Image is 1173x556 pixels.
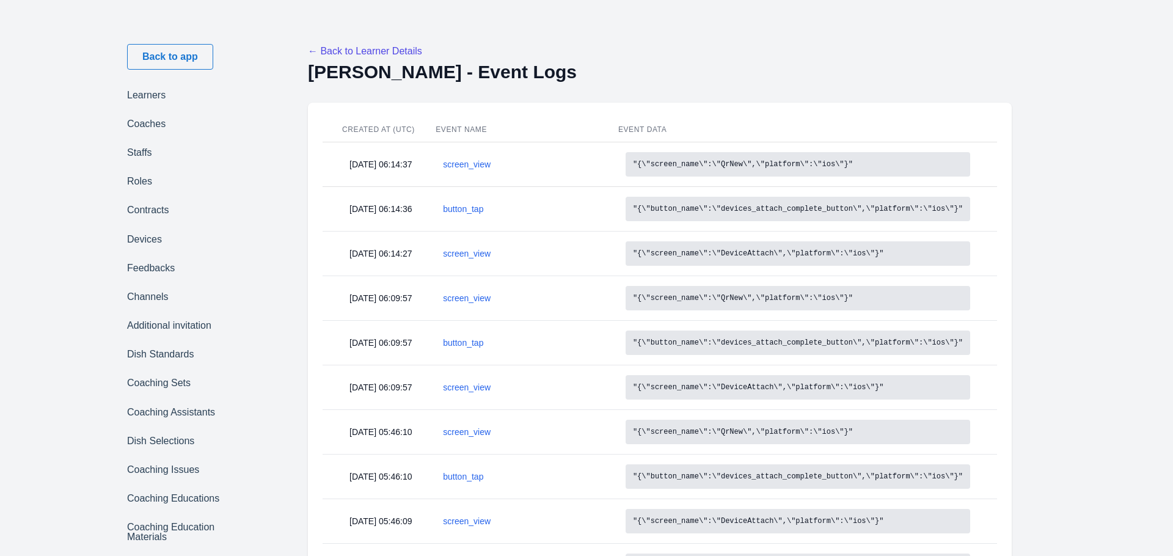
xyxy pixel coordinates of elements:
[342,470,421,483] div: [DATE] 05:46:10
[121,257,239,279] a: Feedbacks
[342,337,421,349] div: [DATE] 06:09:57
[443,203,596,215] a: button_tap
[443,292,596,304] a: screen_view
[121,142,239,163] a: Staffs
[308,61,1012,83] h2: [PERSON_NAME] - Event Logs
[428,117,611,142] th: Event Name
[121,430,239,452] a: Dish Selections
[626,152,970,177] pre: "{\"screen_name\":\"QrNew\",\"platform\":\"ios\"}"
[626,464,970,489] pre: "{\"button_name\":\"devices_attach_complete_button\",\"platform\":\"ios\"}"
[121,200,239,221] a: Contracts
[121,113,239,134] a: Coaches
[626,331,970,355] pre: "{\"button_name\":\"devices_attach_complete_button\",\"platform\":\"ios\"}"
[121,229,239,250] a: Devices
[626,286,970,310] pre: "{\"screen_name\":\"QrNew\",\"platform\":\"ios\"}"
[443,158,596,170] a: screen_view
[443,470,596,483] a: button_tap
[626,375,970,400] pre: "{\"screen_name\":\"DeviceAttach\",\"platform\":\"ios\"}"
[127,44,213,70] a: Back to app
[121,84,239,106] a: Learners
[121,459,239,480] a: Coaching Issues
[443,426,596,438] a: screen_view
[308,46,422,56] a: ← Back to Learner Details
[611,117,997,142] th: Event Data
[626,241,970,266] pre: "{\"screen_name\":\"DeviceAttach\",\"platform\":\"ios\"}"
[121,373,239,394] a: Coaching Sets
[342,381,421,393] div: [DATE] 06:09:57
[121,286,239,307] a: Channels
[323,117,428,142] th: Created At (UTC)
[342,158,421,170] div: [DATE] 06:14:37
[342,247,421,260] div: [DATE] 06:14:27
[626,420,970,444] pre: "{\"screen_name\":\"QrNew\",\"platform\":\"ios\"}"
[121,401,239,423] a: Coaching Assistants
[626,197,970,221] pre: "{\"button_name\":\"devices_attach_complete_button\",\"platform\":\"ios\"}"
[121,517,239,548] a: Coaching Education Materials
[342,515,421,527] div: [DATE] 05:46:09
[342,426,421,438] div: [DATE] 05:46:10
[626,509,970,533] pre: "{\"screen_name\":\"DeviceAttach\",\"platform\":\"ios\"}"
[342,203,421,215] div: [DATE] 06:14:36
[121,171,239,192] a: Roles
[443,515,596,527] a: screen_view
[443,337,596,349] a: button_tap
[342,292,421,304] div: [DATE] 06:09:57
[121,344,239,365] a: Dish Standards
[443,247,596,260] a: screen_view
[443,381,596,393] a: screen_view
[121,315,239,337] a: Additional invitation
[121,488,239,510] a: Coaching Educations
